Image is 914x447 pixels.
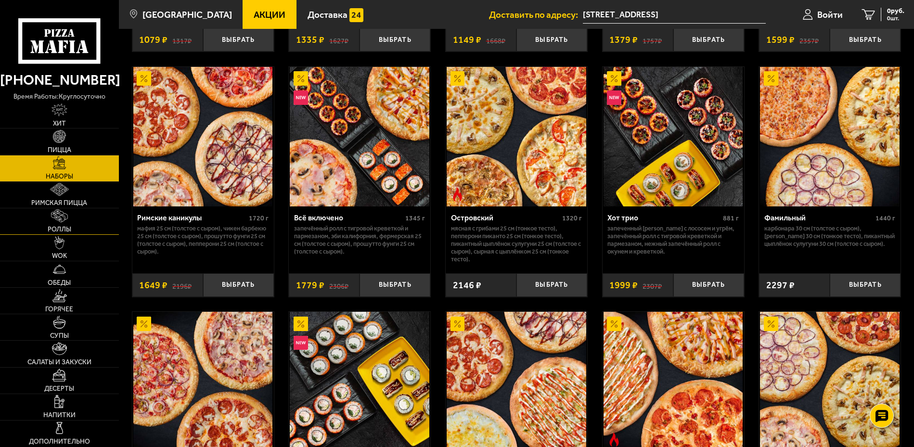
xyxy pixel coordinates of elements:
span: 1440 г [875,214,895,222]
button: Выбрать [830,28,901,51]
img: Акционный [137,317,151,331]
img: Акционный [137,71,151,86]
span: Доставка [308,10,348,19]
div: Римские каникулы [137,213,246,222]
span: 881 г [723,214,739,222]
img: Острое блюдо [607,433,621,447]
a: АкционныйФамильный [759,67,901,206]
span: [GEOGRAPHIC_DATA] [142,10,232,19]
s: 2196 ₽ [172,281,192,290]
s: 2357 ₽ [799,35,819,45]
img: Акционный [764,317,778,331]
span: 1779 ₽ [296,281,324,290]
button: Выбрать [360,273,430,296]
button: Выбрать [203,273,274,296]
s: 2306 ₽ [329,281,348,290]
s: 2307 ₽ [643,281,662,290]
img: Новинка [607,90,621,105]
img: Акционный [607,317,621,331]
span: Хит [53,120,66,127]
button: Выбрать [360,28,430,51]
span: 1320 г [562,214,582,222]
a: АкционныйОстрое блюдоОстровский [446,67,587,206]
p: Карбонара 30 см (толстое с сыром), [PERSON_NAME] 30 см (тонкое тесто), Пикантный цыплёнок сулугун... [764,225,895,247]
img: Хот трио [604,67,743,206]
img: Акционный [294,317,308,331]
span: Наборы [46,173,73,180]
span: 1379 ₽ [609,35,638,45]
button: Выбрать [830,273,901,296]
img: Акционный [451,71,465,86]
span: Обеды [48,280,71,286]
span: Салаты и закуски [27,359,91,366]
span: 1999 ₽ [609,281,638,290]
img: Акционный [764,71,778,86]
span: Римская пицца [31,200,87,206]
a: АкционныйРимские каникулы [132,67,274,206]
p: Мясная с грибами 25 см (тонкое тесто), Пепперони Пиканто 25 см (тонкое тесто), Пикантный цыплёнок... [451,225,582,263]
s: 1627 ₽ [329,35,348,45]
span: Войти [817,10,843,19]
span: WOK [52,253,67,259]
span: 1599 ₽ [766,35,795,45]
span: Напитки [43,412,76,419]
img: Фамильный [760,67,900,206]
span: Роллы [48,226,71,233]
img: Острое блюдо [451,187,465,202]
div: Островский [451,213,560,222]
span: Десерты [44,385,74,392]
span: 1335 ₽ [296,35,324,45]
button: Выбрать [673,273,744,296]
button: Выбрать [516,273,587,296]
p: Запеченный [PERSON_NAME] с лососем и угрём, Запечённый ролл с тигровой креветкой и пармезаном, Не... [607,225,738,255]
span: 1720 г [249,214,269,222]
span: Дополнительно [29,438,90,445]
div: Фамильный [764,213,873,222]
span: Доставить по адресу: [489,10,583,19]
a: АкционныйНовинкаВсё включено [289,67,430,206]
span: 2146 ₽ [453,281,481,290]
span: Пицца [48,147,71,153]
div: Хот трио [607,213,720,222]
s: 1668 ₽ [486,35,505,45]
button: Выбрать [673,28,744,51]
s: 1757 ₽ [643,35,662,45]
span: 1649 ₽ [139,281,167,290]
img: Островский [447,67,586,206]
span: Акции [254,10,285,19]
span: Супы [50,332,69,339]
p: Запечённый ролл с тигровой креветкой и пармезаном, Эби Калифорния, Фермерская 25 см (толстое с сы... [294,225,425,255]
img: Акционный [607,71,621,86]
span: 0 шт. [887,15,904,21]
img: Акционный [294,71,308,86]
div: Всё включено [294,213,403,222]
img: Акционный [451,317,465,331]
button: Выбрать [516,28,587,51]
span: 1345 г [405,214,425,222]
a: АкционныйНовинкаХот трио [603,67,744,206]
img: Римские каникулы [133,67,273,206]
img: 15daf4d41897b9f0e9f617042186c801.svg [349,8,364,23]
img: Всё включено [290,67,429,206]
span: 0 руб. [887,8,904,14]
span: 1149 ₽ [453,35,481,45]
img: Новинка [294,90,308,105]
button: Выбрать [203,28,274,51]
p: Мафия 25 см (толстое с сыром), Чикен Барбекю 25 см (толстое с сыром), Прошутто Фунги 25 см (толст... [137,225,268,255]
span: 2297 ₽ [766,281,795,290]
img: Новинка [294,336,308,350]
s: 1317 ₽ [172,35,192,45]
span: Горячее [45,306,73,313]
span: 1079 ₽ [139,35,167,45]
input: Ваш адрес доставки [583,6,766,24]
